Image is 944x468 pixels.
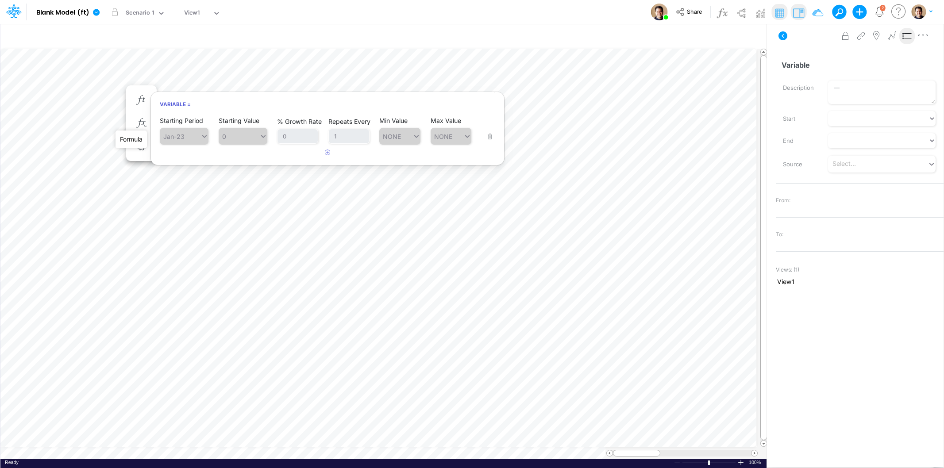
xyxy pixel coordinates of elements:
label: Description [776,81,821,96]
label: End [776,134,821,149]
label: Starting Value [219,117,259,124]
label: % Growth Rate [277,118,322,125]
span: To: [776,230,783,238]
div: Zoom [682,459,737,466]
div: Zoom In [737,459,744,466]
label: Min Value [379,117,408,124]
input: Type a title here [8,28,574,46]
div: View1 [184,8,200,19]
img: User Image Icon [651,4,667,20]
label: Start [776,111,821,127]
div: Formula [116,130,147,148]
span: View1 [777,277,942,286]
span: Share [687,8,702,15]
div: In Ready mode [5,459,19,466]
iframe: FastComments [776,298,944,421]
a: Notifications [875,7,885,17]
label: Max Value [431,117,461,124]
div: Zoom level [749,459,762,466]
span: 100% [749,459,762,466]
label: Source [776,157,821,172]
button: Share [671,5,708,19]
div: Select... [832,159,856,169]
div: Zoom Out [674,460,681,466]
span: Ready [5,460,19,465]
span: From: [776,196,790,204]
h6: Variable = [151,96,504,112]
b: Blank Model (ft) [36,9,89,17]
input: — Node name — [776,57,936,73]
div: Zoom [708,460,710,465]
label: Repeats Every [328,118,370,125]
div: Scenario 1 [126,8,154,19]
div: 2 unread items [882,6,884,10]
span: Views: ( 1 ) [776,266,799,274]
label: Starting Period [160,117,203,124]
